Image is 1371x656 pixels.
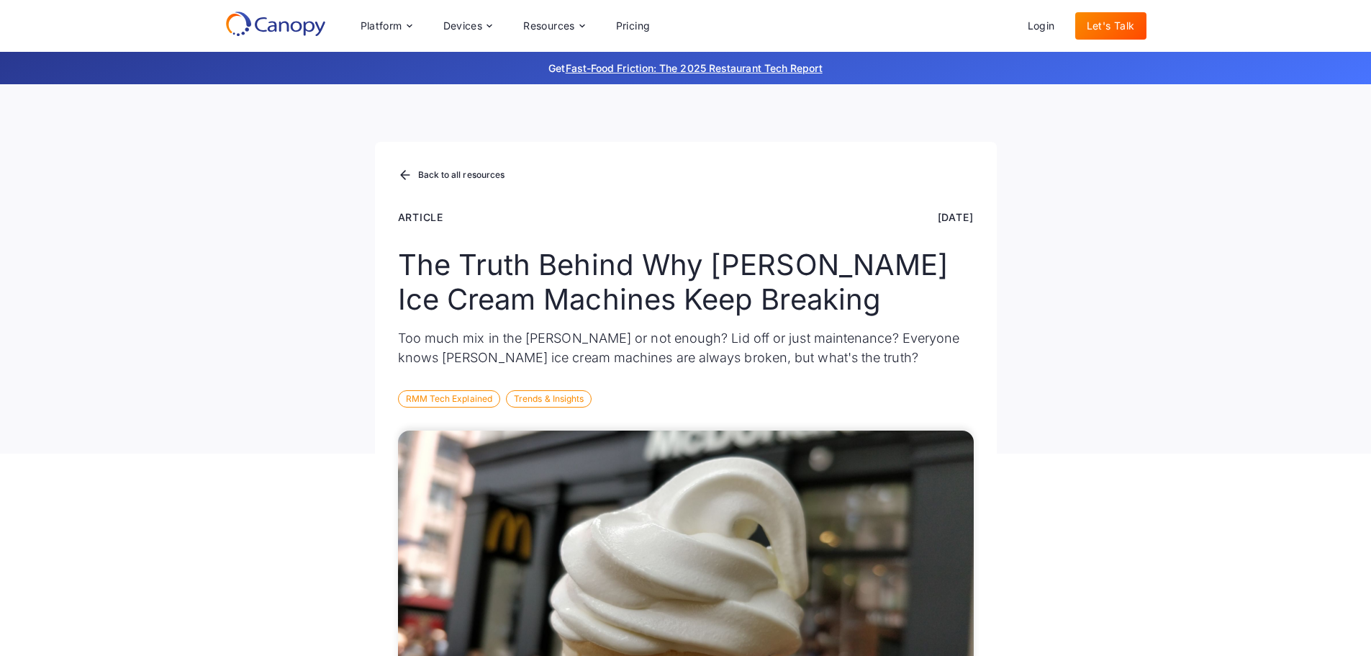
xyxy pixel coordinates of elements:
div: Devices [443,21,483,31]
p: Get [333,60,1039,76]
div: RMM Tech Explained [398,390,500,408]
a: Login [1016,12,1067,40]
h1: The Truth Behind Why [PERSON_NAME] Ice Cream Machines Keep Breaking [398,248,974,317]
div: Resources [523,21,575,31]
div: Devices [432,12,504,40]
div: Back to all resources [418,171,505,179]
div: Article [398,210,444,225]
a: Pricing [605,12,662,40]
div: Resources [512,12,595,40]
div: Trends & Insights [506,390,592,408]
div: Platform [361,21,402,31]
div: Platform [349,12,423,40]
a: Back to all resources [398,166,505,185]
a: Let's Talk [1075,12,1146,40]
p: Too much mix in the [PERSON_NAME] or not enough? Lid off or just maintenance? Everyone knows [PER... [398,328,974,367]
a: Fast-Food Friction: The 2025 Restaurant Tech Report [566,62,823,74]
div: [DATE] [938,210,974,225]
